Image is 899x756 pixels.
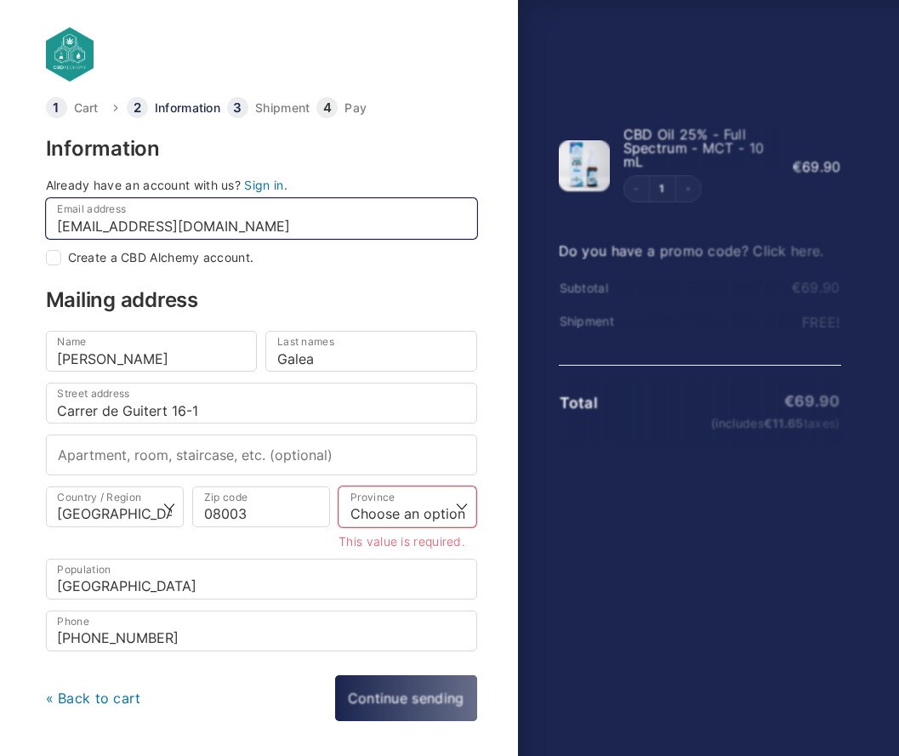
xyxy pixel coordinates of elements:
[46,331,258,372] input: Name
[46,178,242,192] font: Already have an account with us?
[255,100,310,115] font: Shipment
[339,534,465,549] font: This value is required.
[46,559,477,600] input: Population
[46,690,141,707] a: « Back to cart
[68,250,254,264] font: Create a CBD Alchemy account.
[244,178,287,192] a: Sign in.
[74,100,99,115] font: Cart
[155,100,220,115] font: Information
[46,383,477,423] input: Street address
[46,198,477,239] input: Email address
[155,102,220,114] a: Information
[265,331,477,372] input: Last names
[344,100,367,115] font: Pay
[192,486,330,527] input: Zip code
[46,287,198,312] font: Mailing address
[74,102,99,114] a: Cart
[344,102,367,114] a: Pay
[46,611,477,651] input: Phone
[255,102,310,114] a: Shipment
[46,136,160,161] font: Information
[46,435,477,475] input: Apartment, room, staircase, etc. (optional)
